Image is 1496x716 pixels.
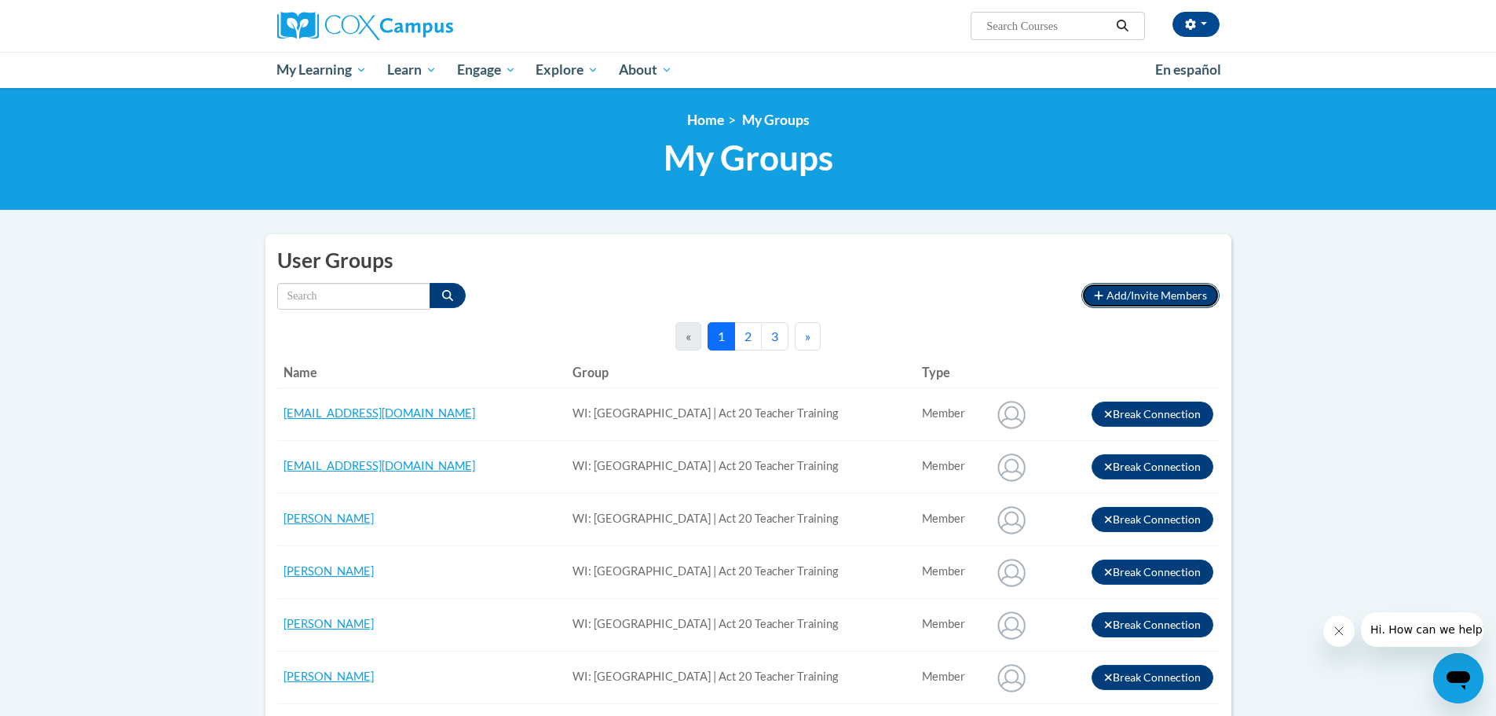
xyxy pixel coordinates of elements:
a: Home [687,112,724,128]
span: My Groups [664,137,833,178]
span: » [805,329,810,343]
button: Break Connection [1092,402,1213,427]
button: Break Connection [1092,560,1213,585]
td: Connected user for connection: WI: Seymour Community School District | Act 20 Teacher Training [916,545,986,598]
span: Hi. How can we help? [9,11,127,24]
iframe: Message from company [1361,612,1483,647]
button: Break Connection [1092,507,1213,532]
a: [PERSON_NAME] [283,564,374,578]
span: En español [1155,61,1221,78]
td: WI: [GEOGRAPHIC_DATA] | Act 20 Teacher Training [566,545,916,598]
button: Next [795,322,821,351]
td: Connected user for connection: WI: Seymour Community School District | Act 20 Teacher Training [916,493,986,545]
iframe: Button to launch messaging window [1433,653,1483,703]
button: Break Connection [1092,454,1213,479]
span: About [619,61,672,79]
td: WI: [GEOGRAPHIC_DATA] | Act 20 Teacher Training [566,387,916,440]
td: Connected user for connection: WI: Seymour Community School District | Act 20 Teacher Training [916,598,986,651]
span: Engage [457,61,516,79]
button: 1 [708,322,735,351]
img: Amanda Urban [992,658,1031,697]
button: Add/Invite Members [1081,283,1219,308]
span: Learn [387,61,437,79]
th: Name [277,357,566,388]
button: 2 [734,322,762,351]
td: WI: [GEOGRAPHIC_DATA] | Act 20 Teacher Training [566,493,916,545]
a: [EMAIL_ADDRESS][DOMAIN_NAME] [283,406,475,420]
div: Main menu [254,52,1243,88]
a: Learn [377,52,447,88]
th: Group [566,357,916,388]
h2: User Groups [277,246,1220,275]
button: Search [430,283,466,308]
a: Engage [447,52,526,88]
span: My Groups [742,112,810,128]
a: About [609,52,682,88]
td: WI: [GEOGRAPHIC_DATA] | Act 20 Teacher Training [566,440,916,493]
button: Account Settings [1172,12,1220,37]
a: [PERSON_NAME] [283,670,374,683]
a: My Learning [267,52,378,88]
td: WI: [GEOGRAPHIC_DATA] | Act 20 Teacher Training [566,651,916,703]
img: ALICIA GUARASCIO [992,500,1031,539]
a: Explore [525,52,609,88]
th: Type [916,357,986,388]
img: Cox Campus [277,12,453,40]
span: My Learning [276,61,367,79]
td: Connected user for connection: WI: Seymour Community School District | Act 20 Teacher Training [916,387,986,440]
a: [EMAIL_ADDRESS][DOMAIN_NAME] [283,459,475,472]
img: Amanda Blough [992,605,1031,644]
input: Search Courses [985,17,1110,35]
a: [PERSON_NAME] [283,617,374,630]
iframe: Close message [1323,615,1355,647]
a: En español [1145,53,1231,86]
input: Search by name [277,283,430,310]
button: 3 [761,322,788,351]
button: Break Connection [1092,612,1213,637]
td: WI: [GEOGRAPHIC_DATA] | Act 20 Teacher Training [566,598,916,651]
a: [PERSON_NAME] [283,512,374,525]
nav: Pagination Navigation [675,322,821,351]
img: Allie Willmas [992,553,1031,592]
button: Break Connection [1092,665,1213,690]
td: Connected user for connection: WI: Seymour Community School District | Act 20 Teacher Training [916,651,986,703]
span: Add/Invite Members [1106,288,1207,302]
td: Connected user for connection: WI: Seymour Community School District | Act 20 Teacher Training [916,440,986,493]
button: Search [1110,17,1134,35]
span: Explore [536,61,598,79]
